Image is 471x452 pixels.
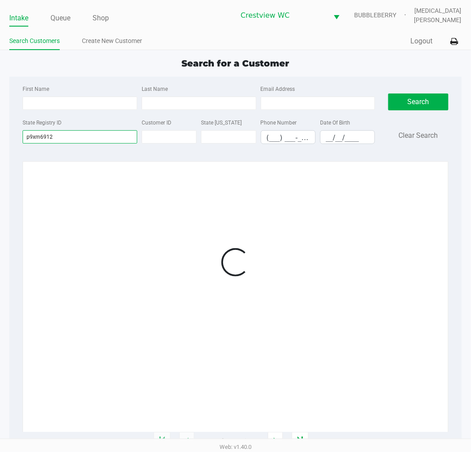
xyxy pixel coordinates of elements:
label: First Name [23,85,49,93]
input: Format: MM/DD/YYYY [320,131,374,144]
a: Shop [93,12,109,24]
span: [MEDICAL_DATA][PERSON_NAME] [414,6,462,25]
app-submit-button: Next [268,432,283,450]
button: Logout [411,36,433,47]
span: Search for a Customer [182,58,290,69]
kendo-maskedtextbox: Format: MM/DD/YYYY [320,130,375,144]
span: BUBBLEBERRY [355,11,414,20]
a: Intake [9,12,28,24]
button: Select [328,5,345,26]
a: Create New Customer [82,35,142,47]
kendo-maskedtextbox: Format: (999) 999-9999 [261,130,316,144]
a: Search Customers [9,35,60,47]
label: Date Of Birth [320,119,350,127]
input: Format: (999) 999-9999 [261,131,315,144]
span: Web: v1.40.0 [220,444,251,450]
span: Crestview WC [241,10,323,21]
label: Last Name [142,85,168,93]
app-submit-button: Move to first page [154,432,170,450]
label: Phone Number [261,119,297,127]
label: Email Address [261,85,295,93]
app-submit-button: Previous [179,432,194,450]
button: Search [388,94,448,110]
label: Customer ID [142,119,171,127]
span: 1 - 20 of 901096 items [203,436,259,445]
label: State [US_STATE] [201,119,242,127]
app-submit-button: Move to last page [292,432,309,450]
button: Clear Search [399,130,438,141]
label: State Registry ID [23,119,62,127]
a: Queue [50,12,70,24]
